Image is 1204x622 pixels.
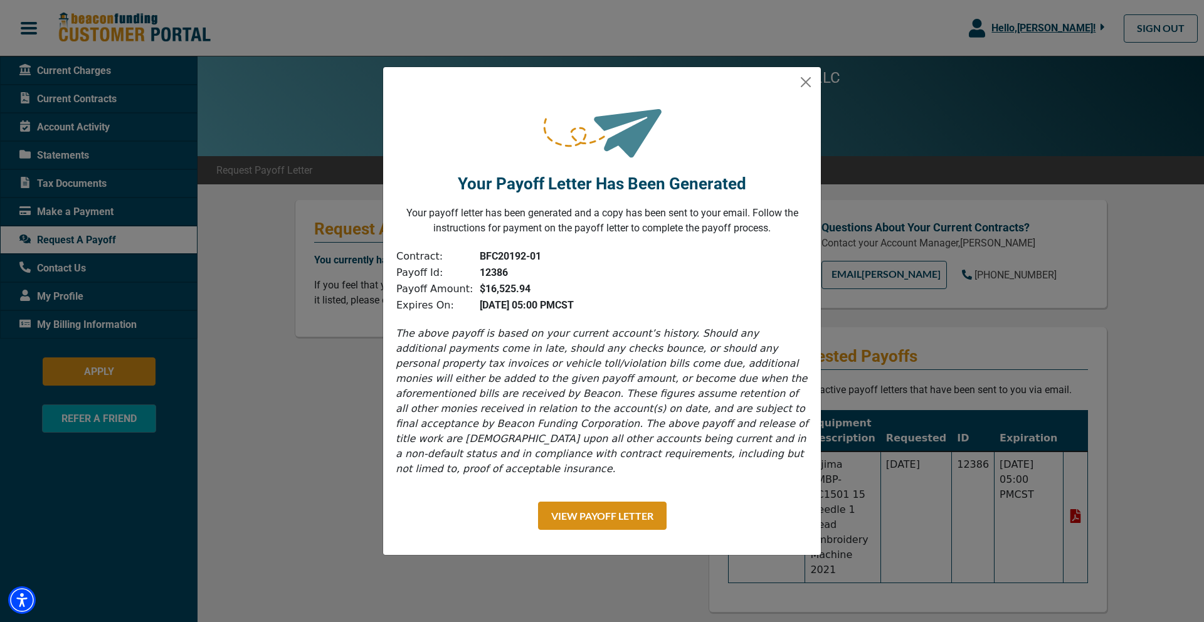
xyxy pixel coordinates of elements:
[480,283,531,295] b: $16,525.94
[538,502,667,530] button: View Payoff Letter
[480,250,541,262] b: BFC20192-01
[8,586,36,614] div: Accessibility Menu
[796,72,816,92] button: Close
[396,281,473,297] td: Payoff Amount:
[396,265,473,281] td: Payoff Id:
[480,299,574,311] b: [DATE] 05:00 PM CST
[480,266,508,278] b: 12386
[393,206,811,236] p: Your payoff letter has been generated and a copy has been sent to your email. Follow the instruct...
[541,87,663,166] img: request-sent.png
[396,297,473,314] td: Expires On:
[396,248,473,265] td: Contract:
[396,327,808,475] i: The above payoff is based on your current account’s history. Should any additional payments come ...
[458,172,746,196] p: Your Payoff Letter Has Been Generated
